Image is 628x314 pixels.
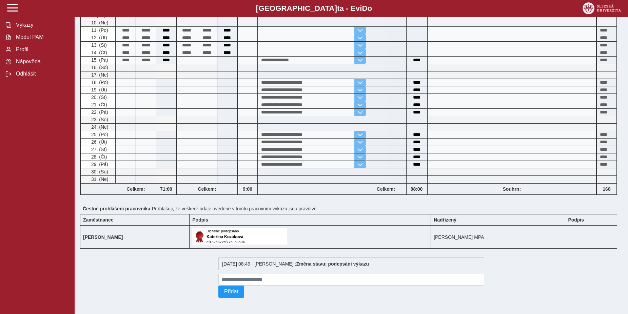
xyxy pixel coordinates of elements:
span: Modul PAM [14,34,69,40]
span: 30. (So) [90,169,108,174]
b: Zaměstnanec [83,217,113,223]
span: Přidat [224,289,238,295]
b: Celkem: [116,186,156,192]
b: Celkem: [177,186,237,192]
span: Odhlásit [14,71,69,77]
span: Nápověda [14,59,69,65]
span: Profil [14,46,69,53]
span: 10. (Ne) [90,20,109,25]
span: 9. (So) [90,13,105,18]
span: 19. (Út) [90,87,107,92]
span: 16. (So) [90,65,108,70]
b: 168 [597,186,616,192]
b: Souhrn: [503,186,521,192]
b: 88:00 [407,186,427,192]
b: Čestné prohlášení pracovníka: [83,206,152,211]
b: Nadřízený [434,217,456,223]
span: 27. (St) [90,147,107,152]
span: 14. (Čt) [90,50,107,55]
div: [DATE] 08:49 - [PERSON_NAME] : [218,257,484,270]
span: D [362,4,367,13]
span: 12. (Út) [90,35,107,40]
span: o [368,4,372,13]
span: 11. (Po) [90,27,108,33]
span: 25. (Po) [90,132,108,137]
span: Výkazy [14,22,69,28]
div: Prohlašuji, že veškeré údaje uvedené v tomto pracovním výkazu jsou pravdivé. [80,203,623,214]
b: Celkem: [366,186,406,192]
span: 23. (So) [90,117,108,122]
span: 20. (St) [90,95,107,100]
span: 29. (Pá) [90,162,108,167]
b: Podpis [192,217,208,223]
span: 31. (Ne) [90,176,109,182]
td: [PERSON_NAME] MPA [431,226,565,249]
b: [GEOGRAPHIC_DATA] a - Evi [20,4,608,13]
span: 15. (Pá) [90,57,108,63]
span: 21. (Čt) [90,102,107,107]
img: Digitálně podepsáno uživatelem [192,228,287,245]
button: Přidat [218,286,244,298]
span: 13. (St) [90,42,107,48]
span: 17. (Ne) [90,72,109,78]
span: 24. (Ne) [90,124,109,130]
span: t [337,4,339,13]
span: 22. (Pá) [90,109,108,115]
span: 26. (Út) [90,139,107,145]
span: 28. (Čt) [90,154,107,160]
img: logo_web_su.png [583,2,621,14]
b: 71:00 [156,186,176,192]
b: Změna stavu: podepsání výkazu [296,261,369,267]
b: Podpis [568,217,584,223]
b: [PERSON_NAME] [83,234,123,240]
span: 18. (Po) [90,80,108,85]
b: 9:00 [238,186,257,192]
